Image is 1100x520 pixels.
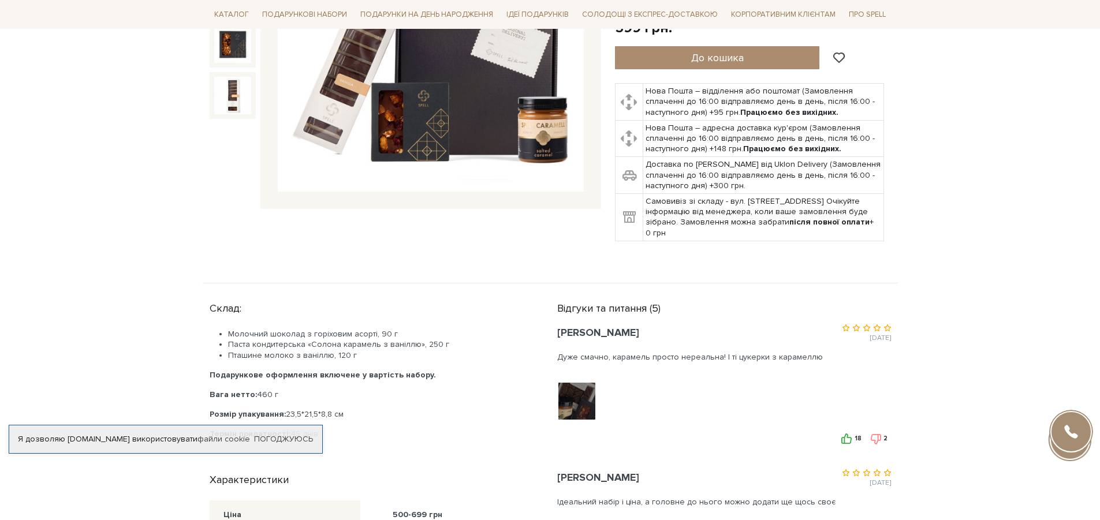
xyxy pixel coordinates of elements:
[789,217,870,227] b: після повної оплати
[855,435,861,442] span: 18
[210,297,530,315] div: Склад:
[210,409,286,419] b: Розмір упакування:
[883,435,888,442] span: 2
[214,77,251,114] img: Подарунок Шоколадний комплімент
[726,5,840,24] a: Корпоративним клієнтам
[228,339,530,350] li: Паста кондитерська «Солона карамель з ваніллю», 250 г
[210,6,253,24] span: Каталог
[254,434,313,444] a: Погоджуюсь
[743,144,841,154] b: Працюємо без вихідних.
[557,471,639,484] span: [PERSON_NAME]
[228,329,530,339] li: Молочний шоколад з горіховим асорті, 90 г
[210,390,257,399] b: Вага нетто:
[724,467,891,488] div: [DATE]
[838,433,864,444] button: 18
[643,157,884,194] td: Доставка по [PERSON_NAME] від Uklon Delivery (Замовлення сплаченні до 16:00 відправляємо день в д...
[557,297,891,315] div: Відгуки та питання (5)
[643,120,884,157] td: Нова Пошта – адресна доставка кур'єром (Замовлення сплаченні до 16:00 відправляємо день в день, п...
[844,6,890,24] span: Про Spell
[691,51,744,64] span: До кошика
[577,5,722,24] a: Солодощі з експрес-доставкою
[393,510,442,520] div: 500-699 грн
[615,46,820,69] button: До кошика
[210,429,530,439] p: 45 днів
[740,107,838,117] b: Працюємо без вихідних.
[228,350,530,361] li: Пташине молоко з ваніллю, 120 г
[557,326,639,339] span: [PERSON_NAME]
[724,323,891,343] div: [DATE]
[203,469,536,487] div: Характеристики
[9,434,322,444] div: Я дозволяю [DOMAIN_NAME] використовувати
[543,368,610,435] img: Подарунок Шоколадний комплімент
[643,194,884,241] td: Самовивіз зі складу - вул. [STREET_ADDRESS] Очікуйте інформацію від менеджера, коли ваше замовлен...
[210,390,530,400] p: 460 г
[210,370,436,380] b: Подарункове оформлення включене у вартість набору.
[502,6,573,24] span: Ідеї подарунків
[197,434,250,444] a: файли cookie
[214,26,251,63] img: Подарунок Шоколадний комплімент
[210,409,530,420] p: 23,5*21,5*8,8 см
[867,433,891,444] button: 2
[557,491,891,520] div: Ідеальний набір і ціна, а головне до нього можно додати ще щось своє
[643,84,884,121] td: Нова Пошта – відділення або поштомат (Замовлення сплаченні до 16:00 відправляємо день в день, піс...
[557,346,891,375] div: Дуже смачно, карамель просто нереальна! І ті цукерки з карамеллю
[258,6,352,24] span: Подарункові набори
[356,6,498,24] span: Подарунки на День народження
[223,510,241,520] div: Ціна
